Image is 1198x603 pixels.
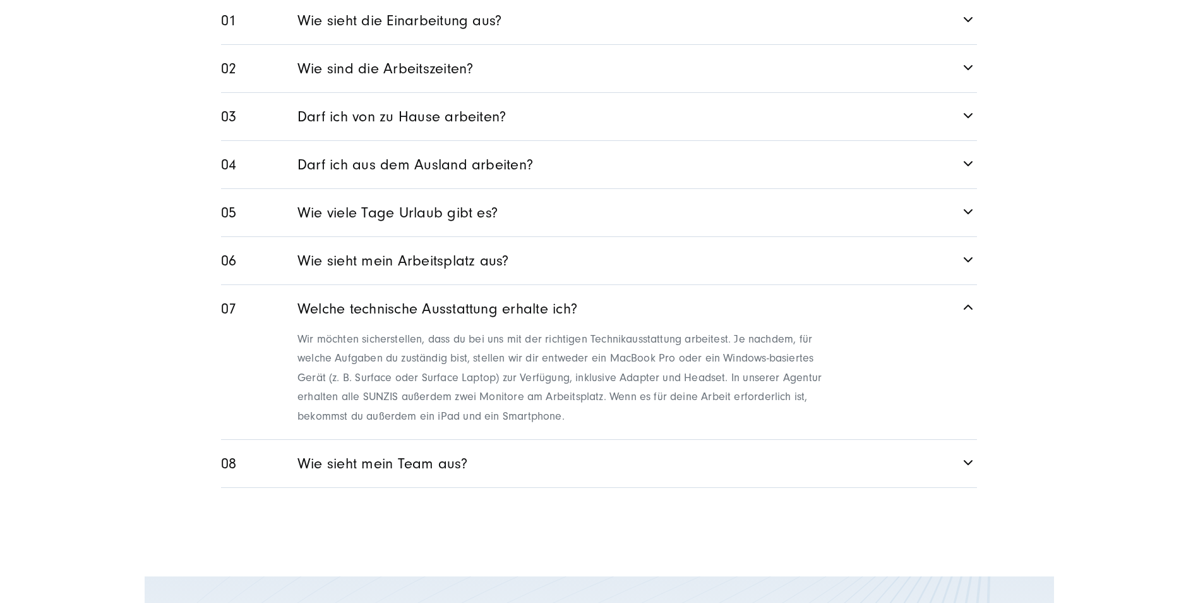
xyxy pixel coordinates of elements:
[221,237,977,284] a: Wie sieht mein Arbeitsplatz aus?
[221,45,977,92] a: Wie sind die Arbeitszeiten?
[221,141,977,188] a: Darf ich aus dem Ausland arbeiten?
[297,330,832,427] p: Wir möchten sicherstellen, dass du bei uns mit der richtigen Technikausstattung arbeitest. Je nac...
[221,285,977,328] a: Welche technische Ausstattung erhalte ich?
[221,189,977,236] a: Wie viele Tage Urlaub gibt es?
[221,93,977,140] a: Darf ich von zu Hause arbeiten?
[221,440,977,487] a: Wie sieht mein Team aus?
